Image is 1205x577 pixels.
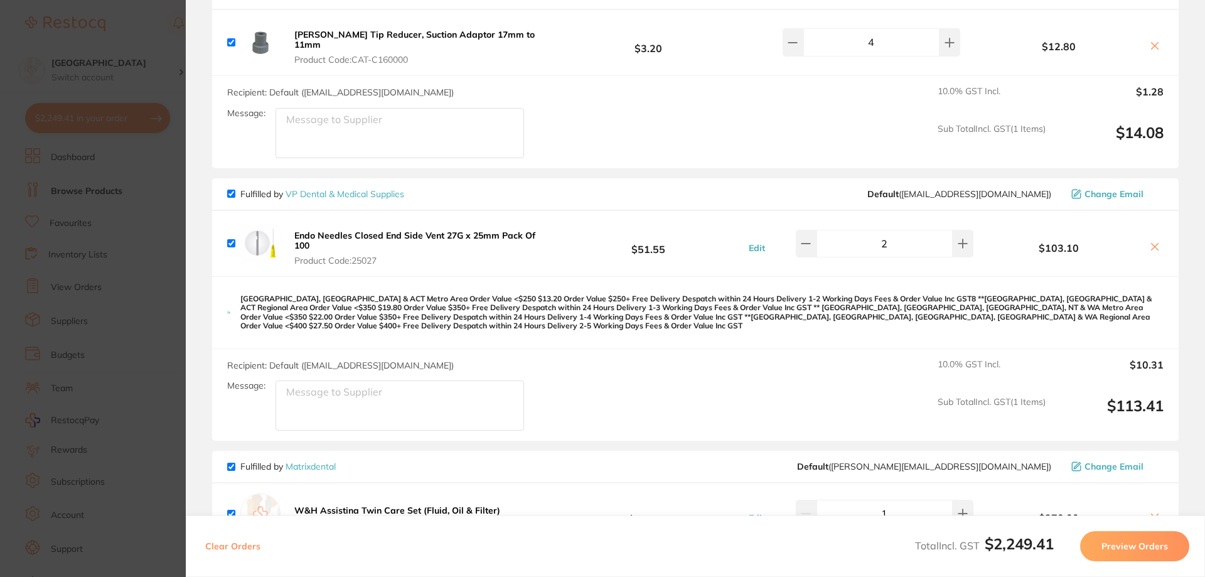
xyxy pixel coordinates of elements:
[977,242,1141,254] b: $103.10
[867,189,1051,199] span: sales@vpdentalandmedical.com.au
[1068,188,1164,200] button: Change Email
[291,230,555,266] button: Endo Needles Closed End Side Vent 27G x 25mm Pack Of 100 Product Code:25027
[915,539,1054,552] span: Total Incl. GST
[745,242,769,254] button: Edit
[1068,461,1164,472] button: Change Email
[938,359,1046,387] span: 10.0 % GST Incl.
[227,87,454,98] span: Recipient: Default ( [EMAIL_ADDRESS][DOMAIN_NAME] )
[294,29,535,50] b: [PERSON_NAME] Tip Reducer, Suction Adaptor 17mm to 11mm
[745,512,769,524] button: Edit
[977,512,1141,524] b: $270.00
[1084,189,1143,199] span: Change Email
[555,232,742,255] b: $51.55
[977,41,1141,52] b: $12.80
[1056,397,1164,431] output: $113.41
[227,108,265,119] label: Message:
[240,189,404,199] p: Fulfilled by
[938,397,1046,431] span: Sub Total Incl. GST ( 1 Items)
[1056,86,1164,114] output: $1.28
[286,461,336,472] a: Matrixdental
[240,224,281,264] img: NHR4cHNrcw
[201,531,264,561] button: Clear Orders
[1056,359,1164,387] output: $10.31
[294,230,535,251] b: Endo Needles Closed End Side Vent 27G x 25mm Pack Of 100
[294,256,551,266] span: Product Code: 25027
[286,188,404,200] a: VP Dental & Medical Supplies
[240,461,336,472] p: Fulfilled by
[797,461,828,472] b: Default
[555,502,742,526] b: $270.00
[985,534,1054,553] b: $2,249.41
[240,294,1164,331] p: [GEOGRAPHIC_DATA], [GEOGRAPHIC_DATA] & ACT Metro Area Order Value <$250 ​$13.20 Order Value $250+...
[797,461,1051,472] span: peter@matrixdental.com.au
[294,55,551,65] span: Product Code: CAT-C160000
[240,493,281,534] img: empty.jpg
[867,188,899,200] b: Default
[555,31,742,54] b: $3.20
[938,86,1046,114] span: 10.0 % GST Incl.
[291,505,504,531] button: W&H Assistina Twin Care Set (Fluid, Oil & Filter) Product Code:3AAW07484000
[227,360,454,371] span: Recipient: Default ( [EMAIL_ADDRESS][DOMAIN_NAME] )
[1084,461,1143,472] span: Change Email
[938,124,1046,158] span: Sub Total Incl. GST ( 1 Items)
[240,23,281,63] img: cXF0c3hnbg
[1056,124,1164,158] output: $14.08
[294,505,500,516] b: W&H Assistina Twin Care Set (Fluid, Oil & Filter)
[291,29,555,65] button: [PERSON_NAME] Tip Reducer, Suction Adaptor 17mm to 11mm Product Code:CAT-C160000
[1080,531,1189,561] button: Preview Orders
[227,380,265,391] label: Message:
